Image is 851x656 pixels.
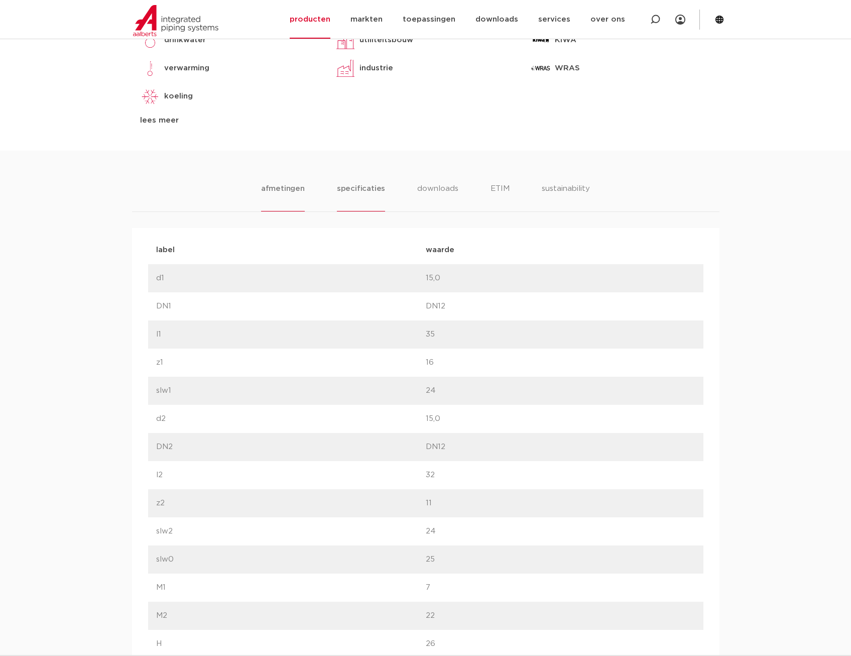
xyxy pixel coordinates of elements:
li: sustainability [542,183,590,211]
img: koeling [140,86,160,106]
p: koeling [164,90,193,102]
p: 22 [426,610,695,622]
p: z2 [156,497,426,509]
p: l2 [156,469,426,481]
p: 16 [426,357,695,369]
p: 26 [426,638,695,650]
p: H [156,638,426,650]
p: slw2 [156,525,426,537]
p: utiliteitsbouw [359,34,413,46]
p: drinkwater [164,34,206,46]
p: DN12 [426,441,695,453]
p: DN12 [426,300,695,312]
p: 11 [426,497,695,509]
p: industrie [359,62,393,74]
p: 24 [426,525,695,537]
p: DN1 [156,300,426,312]
p: d1 [156,272,426,284]
p: WRAS [555,62,580,74]
p: d2 [156,413,426,425]
li: downloads [417,183,458,211]
p: 15,0 [426,272,695,284]
img: KIWA [531,30,551,50]
p: KIWA [555,34,576,46]
p: 35 [426,329,695,341]
div: lees meer [140,115,320,127]
p: 25 [426,554,695,566]
p: l1 [156,329,426,341]
p: z1 [156,357,426,369]
p: verwarming [164,62,209,74]
li: afmetingen [261,183,305,211]
p: M2 [156,610,426,622]
p: 7 [426,582,695,594]
p: label [156,244,426,256]
img: verwarming [140,58,160,78]
p: slw1 [156,385,426,397]
img: industrie [335,58,355,78]
img: utiliteitsbouw [335,30,355,50]
p: DN2 [156,441,426,453]
img: drinkwater [140,30,160,50]
p: waarde [426,244,695,256]
p: 15,0 [426,413,695,425]
p: 32 [426,469,695,481]
img: WRAS [531,58,551,78]
li: specificaties [337,183,385,211]
p: 24 [426,385,695,397]
li: ETIM [491,183,510,211]
p: slw0 [156,554,426,566]
p: M1 [156,582,426,594]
